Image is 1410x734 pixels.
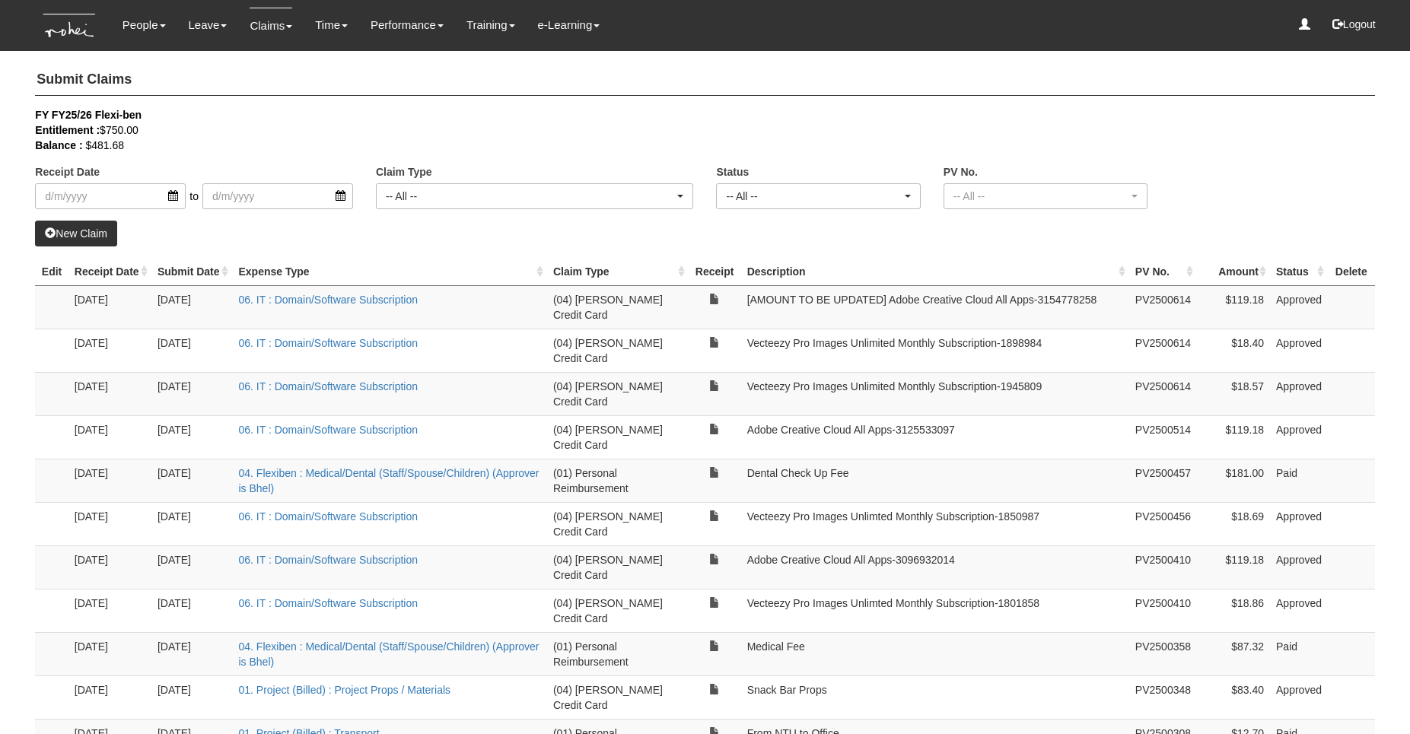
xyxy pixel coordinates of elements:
h4: Submit Claims [35,65,1374,96]
button: -- All -- [716,183,920,209]
td: (01) Personal Reimbursement [547,632,689,675]
input: d/m/yyyy [35,183,186,209]
div: -- All -- [386,189,675,204]
td: (04) [PERSON_NAME] Credit Card [547,415,689,459]
td: $119.18 [1197,285,1270,329]
a: e-Learning [538,8,600,43]
div: -- All -- [726,189,901,204]
td: Approved [1270,502,1328,545]
td: [DATE] [151,459,233,502]
b: Entitlement : [35,124,100,136]
td: [DATE] [68,285,151,329]
button: Logout [1322,6,1386,43]
div: -- All -- [953,189,1128,204]
td: Paid [1270,632,1328,675]
td: PV2500514 [1129,415,1197,459]
td: Vecteezy Pro Images Unlimted Monthly Subscription-1850987 [741,502,1129,545]
td: PV2500410 [1129,589,1197,632]
td: Approved [1270,545,1328,589]
td: [DATE] [68,632,151,675]
a: People [123,8,166,43]
input: d/m/yyyy [202,183,353,209]
td: $119.18 [1197,415,1270,459]
div: $750.00 [35,122,1351,138]
td: [DATE] [68,589,151,632]
b: FY FY25/26 Flexi-ben [35,109,142,121]
th: Description : activate to sort column ascending [741,258,1129,286]
td: PV2500614 [1129,372,1197,415]
td: PV2500410 [1129,545,1197,589]
a: 06. IT : Domain/Software Subscription [238,380,418,392]
td: Adobe Creative Cloud All Apps-‭3125533097‬ [741,415,1129,459]
td: [DATE] [151,675,233,719]
td: $18.69 [1197,502,1270,545]
th: Amount : activate to sort column ascending [1197,258,1270,286]
td: (01) Personal Reimbursement [547,459,689,502]
label: PV No. [944,164,978,180]
span: $481.68 [85,139,124,151]
th: Receipt [689,258,741,286]
a: 06. IT : Domain/Software Subscription [238,554,418,566]
td: [DATE] [151,329,233,372]
td: [DATE] [151,545,233,589]
td: $119.18 [1197,545,1270,589]
td: [DATE] [68,329,151,372]
td: Vecteezy Pro Images Unlimted Monthly Subscription-1801858 [741,589,1129,632]
td: Approved [1270,675,1328,719]
button: -- All -- [376,183,694,209]
td: Adobe Creative Cloud All Apps-3096932014 [741,545,1129,589]
td: [DATE] [68,675,151,719]
a: Performance [371,8,444,43]
th: Expense Type : activate to sort column ascending [232,258,546,286]
td: (04) [PERSON_NAME] Credit Card [547,285,689,329]
td: [DATE] [151,285,233,329]
td: [DATE] [68,415,151,459]
td: $18.40 [1197,329,1270,372]
span: to [186,183,202,209]
td: Vecteezy Pro Images Unlimited Monthly Subscription-1945809 [741,372,1129,415]
td: PV2500614 [1129,285,1197,329]
td: PV2500358 [1129,632,1197,675]
td: $87.32 [1197,632,1270,675]
th: Claim Type : activate to sort column ascending [547,258,689,286]
td: [AMOUNT TO BE UPDATED] Adobe Creative Cloud All Apps-‭3154778258‬ [741,285,1129,329]
a: 06. IT : Domain/Software Subscription [238,294,418,306]
th: PV No. : activate to sort column ascending [1129,258,1197,286]
a: Claims [250,8,292,43]
td: [DATE] [68,459,151,502]
td: Approved [1270,285,1328,329]
td: [DATE] [151,415,233,459]
td: [DATE] [151,372,233,415]
td: [DATE] [151,589,233,632]
td: Snack Bar Props [741,675,1129,719]
td: Approved [1270,415,1328,459]
td: Vecteezy Pro Images Unlimited Monthly Subscription-1898984 [741,329,1129,372]
a: 04. Flexiben : Medical/Dental (Staff/Spouse/Children) (Approver is Bhel) [238,467,539,494]
td: PV2500614 [1129,329,1197,372]
th: Edit [35,258,68,286]
td: (04) [PERSON_NAME] Credit Card [547,545,689,589]
th: Delete [1328,258,1375,286]
td: (04) [PERSON_NAME] Credit Card [547,502,689,545]
td: Medical Fee [741,632,1129,675]
td: [DATE] [68,502,151,545]
a: 01. Project (Billed) : Project Props / Materials [238,684,450,696]
a: 06. IT : Domain/Software Subscription [238,597,418,609]
a: 06. IT : Domain/Software Subscription [238,337,418,349]
td: [DATE] [68,372,151,415]
td: [DATE] [151,502,233,545]
th: Receipt Date : activate to sort column ascending [68,258,151,286]
td: $181.00 [1197,459,1270,502]
td: PV2500456 [1129,502,1197,545]
a: 06. IT : Domain/Software Subscription [238,510,418,523]
td: Paid [1270,459,1328,502]
label: Status [716,164,749,180]
td: Approved [1270,372,1328,415]
a: Leave [189,8,228,43]
label: Receipt Date [35,164,100,180]
td: $83.40 [1197,675,1270,719]
td: (04) [PERSON_NAME] Credit Card [547,675,689,719]
a: 06. IT : Domain/Software Subscription [238,424,418,436]
td: (04) [PERSON_NAME] Credit Card [547,329,689,372]
a: 04. Flexiben : Medical/Dental (Staff/Spouse/Children) (Approver is Bhel) [238,640,539,668]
